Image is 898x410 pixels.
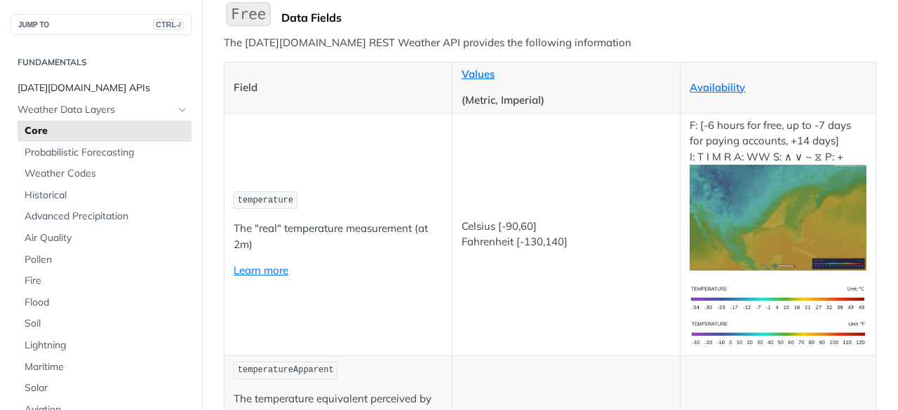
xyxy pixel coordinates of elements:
[234,80,443,96] p: Field
[18,313,192,334] a: Soil
[234,221,443,252] p: The "real" temperature measurement (at 2m)
[18,81,188,95] span: [DATE][DOMAIN_NAME] APIs
[25,274,188,288] span: Fire
[18,357,192,378] a: Maritime
[690,118,866,271] p: F: [-6 hours for free, up to -7 days for paying accounts, +14 days] I: T I M R A: WW S: ∧ ∨ ~ ⧖ P: +
[690,291,866,304] span: Expand image
[18,185,192,206] a: Historical
[18,378,192,399] a: Solar
[25,124,188,138] span: Core
[177,104,188,116] button: Hide subpages for Weather Data Layers
[25,253,188,267] span: Pollen
[462,67,495,81] a: Values
[281,11,876,25] div: Data Fields
[690,165,866,271] img: temperature
[690,281,866,316] img: temperature-si
[25,210,188,224] span: Advanced Precipitation
[224,35,876,51] p: The [DATE][DOMAIN_NAME] REST Weather API provides the following information
[18,206,192,227] a: Advanced Precipitation
[18,335,192,356] a: Lightning
[238,365,334,375] span: temperatureApparent
[462,93,671,109] p: (Metric, Imperial)
[18,271,192,292] a: Fire
[690,326,866,339] span: Expand image
[11,78,192,99] a: [DATE][DOMAIN_NAME] APIs
[25,360,188,374] span: Maritime
[11,100,192,121] a: Weather Data LayersHide subpages for Weather Data Layers
[25,189,188,203] span: Historical
[25,231,188,245] span: Air Quality
[25,339,188,353] span: Lightning
[18,121,192,142] a: Core
[18,250,192,271] a: Pollen
[25,167,188,181] span: Weather Codes
[462,219,671,250] p: Celsius [-90,60] Fahrenheit [-130,140]
[690,81,745,94] a: Availability
[153,19,184,30] span: CTRL-/
[25,146,188,160] span: Probabilistic Forecasting
[690,210,866,224] span: Expand image
[11,14,192,35] button: JUMP TOCTRL-/
[11,56,192,69] h2: Fundamentals
[18,103,173,117] span: Weather Data Layers
[25,317,188,331] span: Soil
[234,264,288,277] a: Learn more
[18,163,192,184] a: Weather Codes
[690,316,866,351] img: temperature-us
[18,228,192,249] a: Air Quality
[25,296,188,310] span: Flood
[18,292,192,313] a: Flood
[238,196,293,205] span: temperature
[25,381,188,395] span: Solar
[18,142,192,163] a: Probabilistic Forecasting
